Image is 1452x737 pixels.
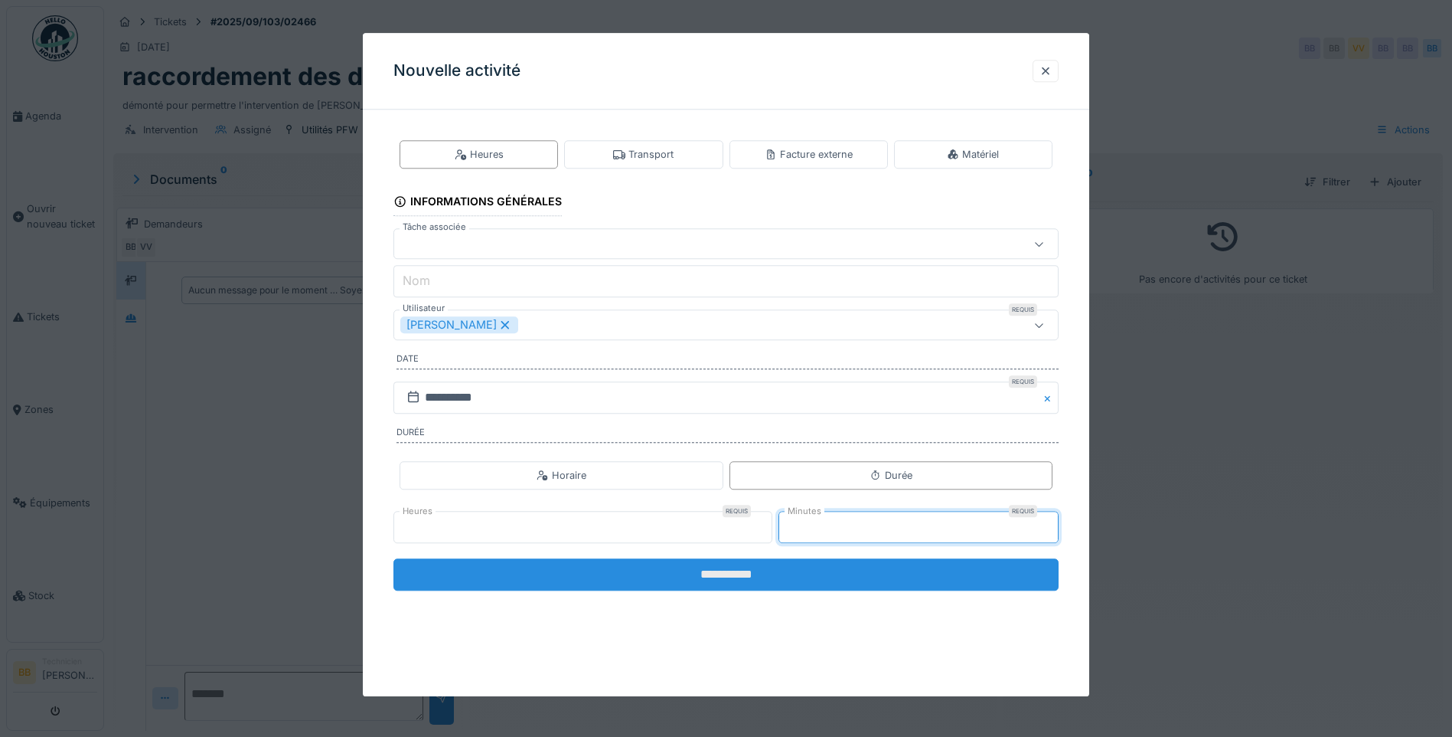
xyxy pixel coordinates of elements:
h3: Nouvelle activité [393,61,520,80]
label: Date [396,353,1059,370]
div: Transport [613,147,674,162]
div: Requis [1009,375,1037,388]
div: Informations générales [393,190,562,216]
div: Facture externe [765,147,853,162]
label: Nom [400,272,433,290]
button: Close [1042,382,1059,414]
label: Minutes [785,505,824,518]
label: Heures [400,505,436,518]
div: Horaire [537,468,586,483]
div: [PERSON_NAME] [400,317,518,334]
div: Requis [1009,304,1037,316]
div: Durée [870,468,912,483]
label: Durée [396,426,1059,443]
label: Tâche associée [400,221,469,234]
div: Heures [455,147,504,162]
div: Requis [1009,505,1037,517]
div: Requis [723,505,751,517]
div: Matériel [947,147,999,162]
label: Utilisateur [400,303,448,316]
